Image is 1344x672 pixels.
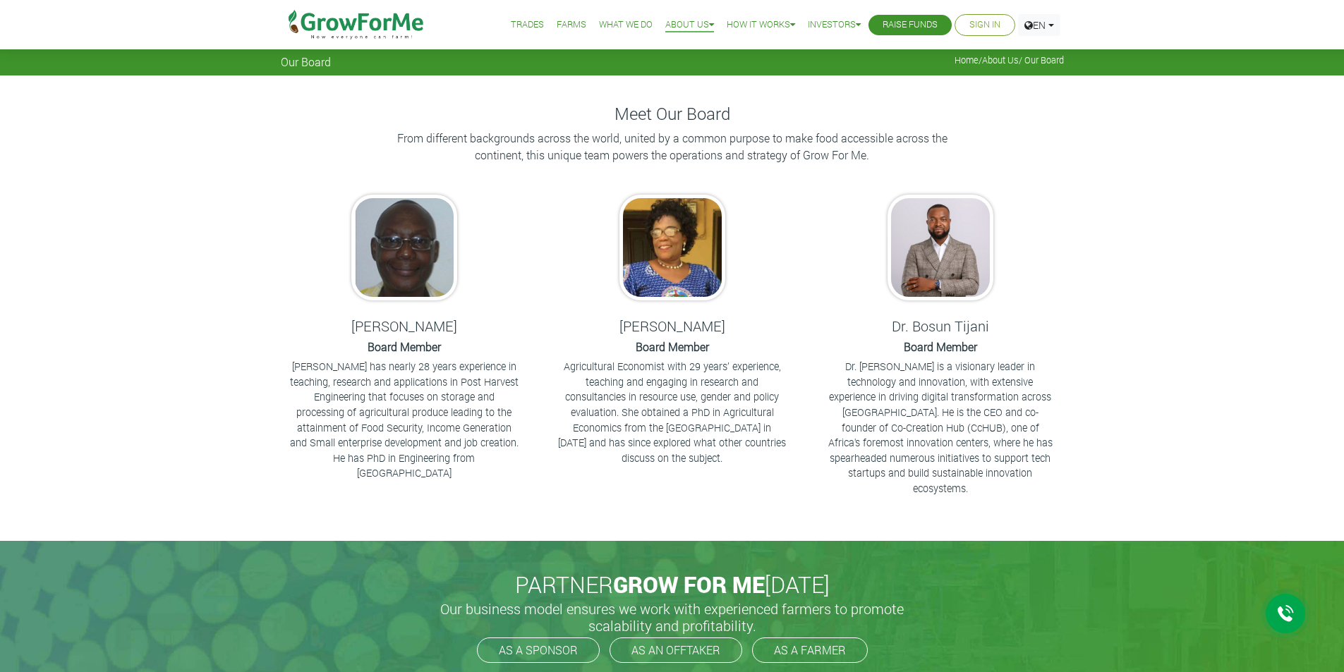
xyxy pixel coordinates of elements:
[1018,14,1060,36] a: EN
[288,317,521,334] h5: [PERSON_NAME]
[511,18,544,32] a: Trades
[665,18,714,32] a: About Us
[556,340,789,353] h6: Board Member
[752,637,868,663] a: AS A FARMER
[290,359,519,481] p: [PERSON_NAME] has nearly 28 years experience in teaching, research and applications in Post Harve...
[613,569,765,599] span: GROW FOR ME
[286,571,1058,598] h2: PARTNER [DATE]
[599,18,653,32] a: What We Do
[288,340,521,353] h6: Board Member
[727,18,795,32] a: How it Works
[888,195,993,300] img: growforme image
[556,317,789,334] h5: [PERSON_NAME]
[477,637,600,663] a: AS A SPONSOR
[808,18,861,32] a: Investors
[824,317,1057,334] h5: Dr. Bosun Tijani
[824,340,1057,353] h6: Board Member
[883,18,938,32] a: Raise Funds
[619,195,725,300] img: growforme image
[281,104,1064,124] h4: Meet Our Board
[955,54,979,66] a: Home
[826,359,1055,496] p: Dr. [PERSON_NAME] is a visionary leader in technology and innovation, with extensive experience i...
[281,55,331,68] span: Our Board
[955,55,1064,66] span: / / Our Board
[610,637,742,663] a: AS AN OFFTAKER
[558,359,787,465] p: Agricultural Economist with 29 years’ experience, teaching and engaging in research and consultan...
[982,54,1019,66] a: About Us
[390,130,955,164] p: From different backgrounds across the world, united by a common purpose to make food accessible a...
[351,195,457,300] img: growforme image
[425,600,919,634] h5: Our business model ensures we work with experienced farmers to promote scalability and profitabil...
[969,18,1000,32] a: Sign In
[557,18,586,32] a: Farms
